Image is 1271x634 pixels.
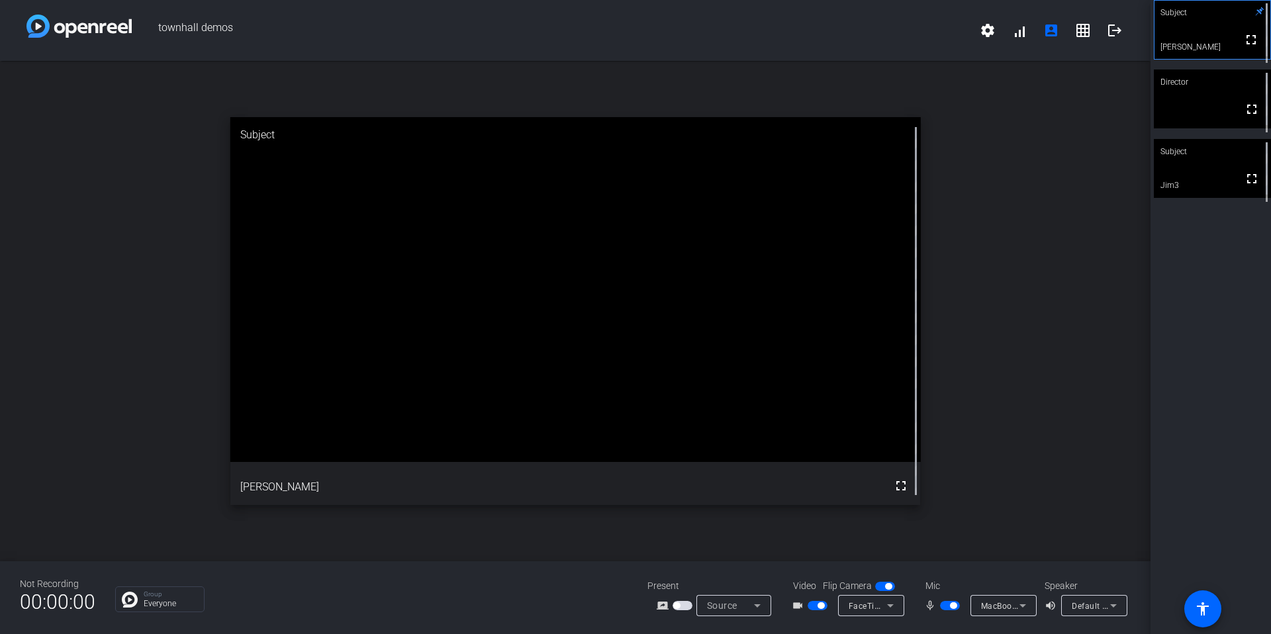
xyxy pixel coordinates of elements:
[122,592,138,608] img: Chat Icon
[1244,171,1260,187] mat-icon: fullscreen
[1107,23,1123,38] mat-icon: logout
[1195,601,1211,617] mat-icon: accessibility
[793,579,816,593] span: Video
[132,15,972,46] span: townhall demos
[1154,139,1271,164] div: Subject
[823,579,872,593] span: Flip Camera
[230,117,921,153] div: Subject
[647,579,780,593] div: Present
[912,579,1045,593] div: Mic
[1004,15,1035,46] button: signal_cellular_alt
[1244,101,1260,117] mat-icon: fullscreen
[849,600,984,611] span: FaceTime HD Camera (3A71:F4B5)
[657,598,673,613] mat-icon: screen_share_outline
[924,598,940,613] mat-icon: mic_none
[20,577,95,591] div: Not Recording
[26,15,132,38] img: white-gradient.svg
[1045,579,1124,593] div: Speaker
[1045,598,1060,613] mat-icon: volume_up
[1075,23,1091,38] mat-icon: grid_on
[792,598,808,613] mat-icon: videocam_outline
[144,600,197,608] p: Everyone
[1043,23,1059,38] mat-icon: account_box
[981,600,1116,611] span: MacBook Pro Microphone (Built-in)
[980,23,996,38] mat-icon: settings
[893,478,909,494] mat-icon: fullscreen
[1154,69,1271,95] div: Director
[1243,32,1259,48] mat-icon: fullscreen
[20,586,95,618] span: 00:00:00
[144,591,197,598] p: Group
[707,600,737,611] span: Source
[1072,600,1231,611] span: Default - MacBook Pro Speakers (Built-in)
